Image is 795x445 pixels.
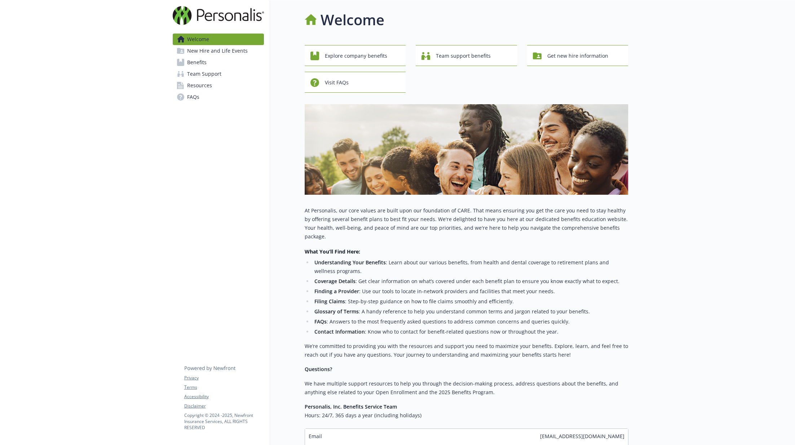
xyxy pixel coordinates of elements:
strong: Finding a Provider [314,288,359,295]
img: overview page banner [305,104,628,195]
strong: Coverage Details [314,278,355,285]
span: Team Support [187,68,221,80]
a: Team Support [173,68,264,80]
p: Copyright © 2024 - 2025 , Newfront Insurance Services, ALL RIGHTS RESERVED [184,412,264,431]
span: Welcome [187,34,209,45]
a: Terms [184,384,264,391]
span: Visit FAQs [325,76,349,89]
li: : Answers to the most frequently asked questions to address common concerns and queries quickly. [313,317,628,326]
strong: Filing Claims [314,298,345,305]
span: [EMAIL_ADDRESS][DOMAIN_NAME] [540,432,624,440]
a: Resources [173,80,264,91]
h6: Hours: 24/7, 365 days a year (including holidays)​ [305,411,628,420]
li: : Use our tools to locate in-network providers and facilities that meet your needs. [313,287,628,296]
button: Explore company benefits [305,45,406,66]
li: : Get clear information on what’s covered under each benefit plan to ensure you know exactly what... [313,277,628,286]
strong: FAQs [314,318,327,325]
a: Accessibility [184,393,264,400]
strong: Contact Information [314,328,365,335]
span: FAQs [187,91,199,103]
a: New Hire and Life Events [173,45,264,57]
strong: Glossary of Terms [314,308,359,315]
span: Explore company benefits [325,49,387,63]
a: Disclaimer [184,403,264,409]
a: Benefits [173,57,264,68]
p: At Personalis, our core values are built upon our foundation of CARE. That means ensuring you get... [305,206,628,241]
li: : A handy reference to help you understand common terms and jargon related to your benefits. [313,307,628,316]
p: We’re committed to providing you with the resources and support you need to maximize your benefit... [305,342,628,359]
li: : Step-by-step guidance on how to file claims smoothly and efficiently. [313,297,628,306]
button: Visit FAQs [305,72,406,93]
li: : Know who to contact for benefit-related questions now or throughout the year. [313,327,628,336]
strong: Questions? [305,366,332,373]
strong: Understanding Your Benefits [314,259,386,266]
a: Privacy [184,375,264,381]
p: We have multiple support resources to help you through the decision-making process, address quest... [305,379,628,397]
button: Team support benefits [416,45,517,66]
strong: What You’ll Find Here: [305,248,360,255]
span: Email [309,432,322,440]
button: Get new hire information [527,45,628,66]
span: Benefits [187,57,207,68]
span: Get new hire information [547,49,608,63]
span: New Hire and Life Events [187,45,248,57]
span: Team support benefits [436,49,491,63]
h1: Welcome [321,9,384,31]
a: FAQs [173,91,264,103]
strong: Personalis, Inc. Benefits Service Team [305,403,397,410]
a: Welcome [173,34,264,45]
span: Resources [187,80,212,91]
li: : Learn about our various benefits, from health and dental coverage to retirement plans and welln... [313,258,628,276]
